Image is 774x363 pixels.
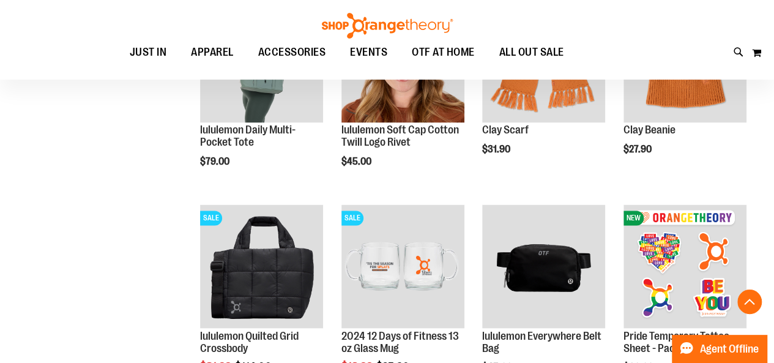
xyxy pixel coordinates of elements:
a: Clay Beanie [623,124,675,136]
span: OTF AT HOME [412,39,475,66]
a: lululemon Quilted Grid CrossbodySALE [200,204,323,329]
a: Clay Scarf [482,124,529,136]
img: Main image of 2024 12 Days of Fitness 13 oz Glass Mug [341,204,464,327]
a: lululemon Everywhere Belt Bag [482,204,605,329]
span: JUST IN [130,39,167,66]
img: lululemon Quilted Grid Crossbody [200,204,323,327]
span: $45.00 [341,156,373,167]
span: SALE [341,211,363,225]
span: $79.00 [200,156,231,167]
span: $31.90 [482,144,512,155]
button: Agent Offline [672,335,767,363]
a: Pride Temporary Tattoo Sheet - Pack of 10 [623,329,729,354]
span: EVENTS [350,39,387,66]
button: Back To Top [737,290,762,314]
img: Pride Temporary Tattoo Sheet - Pack of 10 [623,204,746,327]
a: Main image of 2024 12 Days of Fitness 13 oz Glass MugSALE [341,204,464,329]
a: lululemon Daily Multi-Pocket Tote [200,124,296,148]
span: $27.90 [623,144,653,155]
img: Shop Orangetheory [320,13,455,39]
span: SALE [200,211,222,225]
a: lululemon Everywhere Belt Bag [482,329,601,354]
a: 2024 12 Days of Fitness 13 oz Glass Mug [341,329,459,354]
span: ALL OUT SALE [499,39,564,66]
a: lululemon Quilted Grid Crossbody [200,329,299,354]
span: APPAREL [191,39,234,66]
span: Agent Offline [700,343,759,355]
img: lululemon Everywhere Belt Bag [482,204,605,327]
span: ACCESSORIES [258,39,326,66]
span: NEW [623,211,644,225]
a: lululemon Soft Cap Cotton Twill Logo Rivet [341,124,459,148]
a: Pride Temporary Tattoo Sheet - Pack of 10NEW [623,204,746,329]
